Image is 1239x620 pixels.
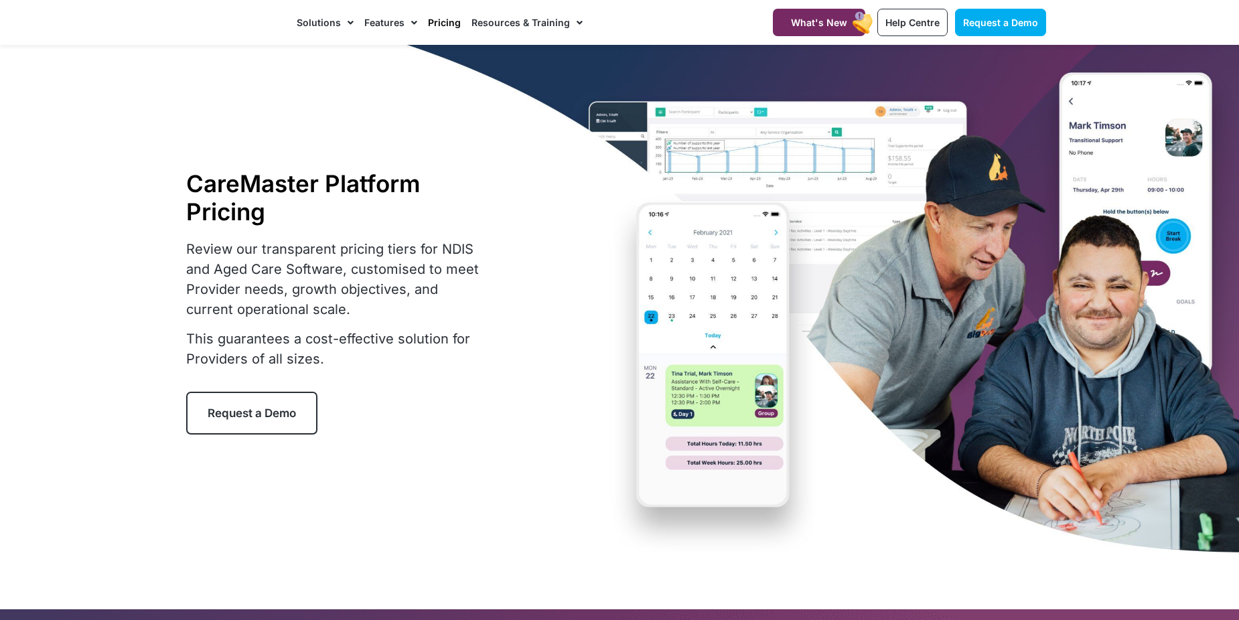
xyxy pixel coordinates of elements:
a: Help Centre [877,9,948,36]
img: CareMaster Logo [193,13,283,33]
span: Help Centre [885,17,940,28]
a: Request a Demo [955,9,1046,36]
span: What's New [791,17,847,28]
a: Request a Demo [186,392,317,435]
a: What's New [773,9,865,36]
span: Request a Demo [963,17,1038,28]
p: This guarantees a cost-effective solution for Providers of all sizes. [186,329,488,369]
p: Review our transparent pricing tiers for NDIS and Aged Care Software, customised to meet Provider... [186,239,488,319]
h1: CareMaster Platform Pricing [186,169,488,226]
span: Request a Demo [208,406,296,420]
